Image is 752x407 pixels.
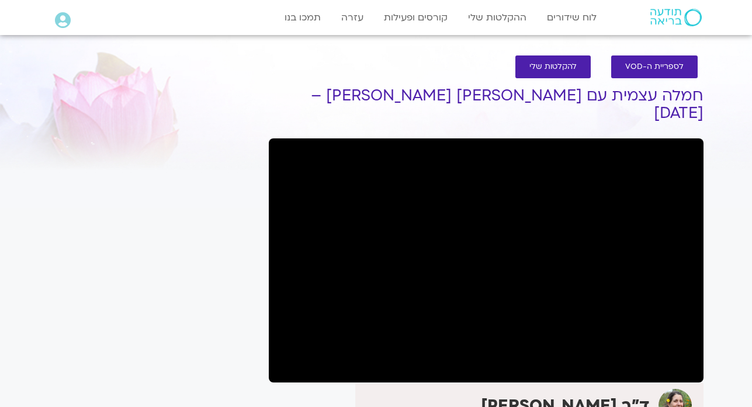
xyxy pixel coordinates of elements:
span: להקלטות שלי [529,62,577,71]
a: עזרה [335,6,369,29]
a: תמכו בנו [279,6,327,29]
a: להקלטות שלי [515,55,591,78]
a: קורסים ופעילות [378,6,453,29]
a: לוח שידורים [541,6,602,29]
a: ההקלטות שלי [462,6,532,29]
span: לספריית ה-VOD [625,62,684,71]
h1: חמלה עצמית עם [PERSON_NAME] [PERSON_NAME] – [DATE] [269,87,704,122]
a: לספריית ה-VOD [611,55,698,78]
img: תודעה בריאה [650,9,702,26]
